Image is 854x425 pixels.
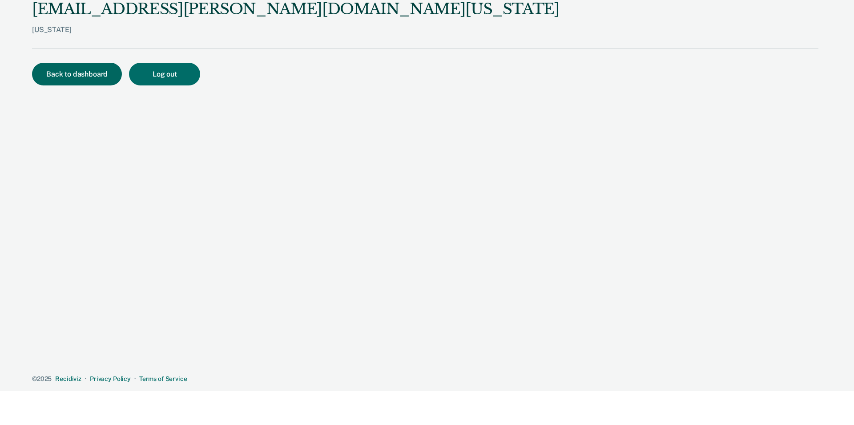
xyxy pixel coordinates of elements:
[139,375,187,382] a: Terms of Service
[55,375,81,382] a: Recidiviz
[90,375,131,382] a: Privacy Policy
[32,375,818,383] div: · ·
[32,63,122,85] button: Back to dashboard
[129,63,200,85] button: Log out
[32,375,52,382] span: © 2025
[32,71,129,78] a: Back to dashboard
[32,25,560,48] div: [US_STATE]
